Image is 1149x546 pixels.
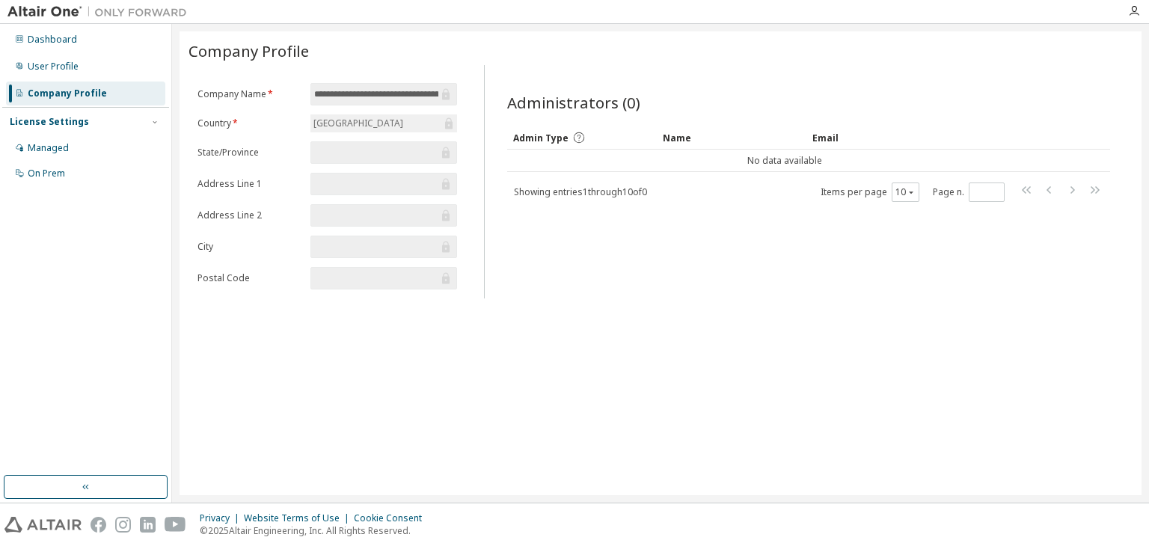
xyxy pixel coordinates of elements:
span: Page n. [933,182,1005,202]
label: City [197,241,301,253]
div: Email [812,126,950,150]
img: youtube.svg [165,517,186,533]
label: Address Line 1 [197,178,301,190]
div: [GEOGRAPHIC_DATA] [310,114,457,132]
div: Company Profile [28,88,107,99]
div: Cookie Consent [354,512,431,524]
div: Privacy [200,512,244,524]
img: facebook.svg [91,517,106,533]
div: Managed [28,142,69,154]
label: Address Line 2 [197,209,301,221]
span: Company Profile [189,40,309,61]
label: Company Name [197,88,301,100]
span: Items per page [821,182,919,202]
p: © 2025 Altair Engineering, Inc. All Rights Reserved. [200,524,431,537]
div: [GEOGRAPHIC_DATA] [311,115,405,132]
div: Dashboard [28,34,77,46]
label: Postal Code [197,272,301,284]
img: linkedin.svg [140,517,156,533]
img: Altair One [7,4,194,19]
td: No data available [507,150,1062,172]
span: Showing entries 1 through 10 of 0 [514,185,647,198]
label: State/Province [197,147,301,159]
div: Name [663,126,800,150]
img: instagram.svg [115,517,131,533]
span: Admin Type [513,132,569,144]
img: altair_logo.svg [4,517,82,533]
div: License Settings [10,116,89,128]
div: User Profile [28,61,79,73]
label: Country [197,117,301,129]
div: Website Terms of Use [244,512,354,524]
button: 10 [895,186,916,198]
span: Administrators (0) [507,92,640,113]
div: On Prem [28,168,65,180]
